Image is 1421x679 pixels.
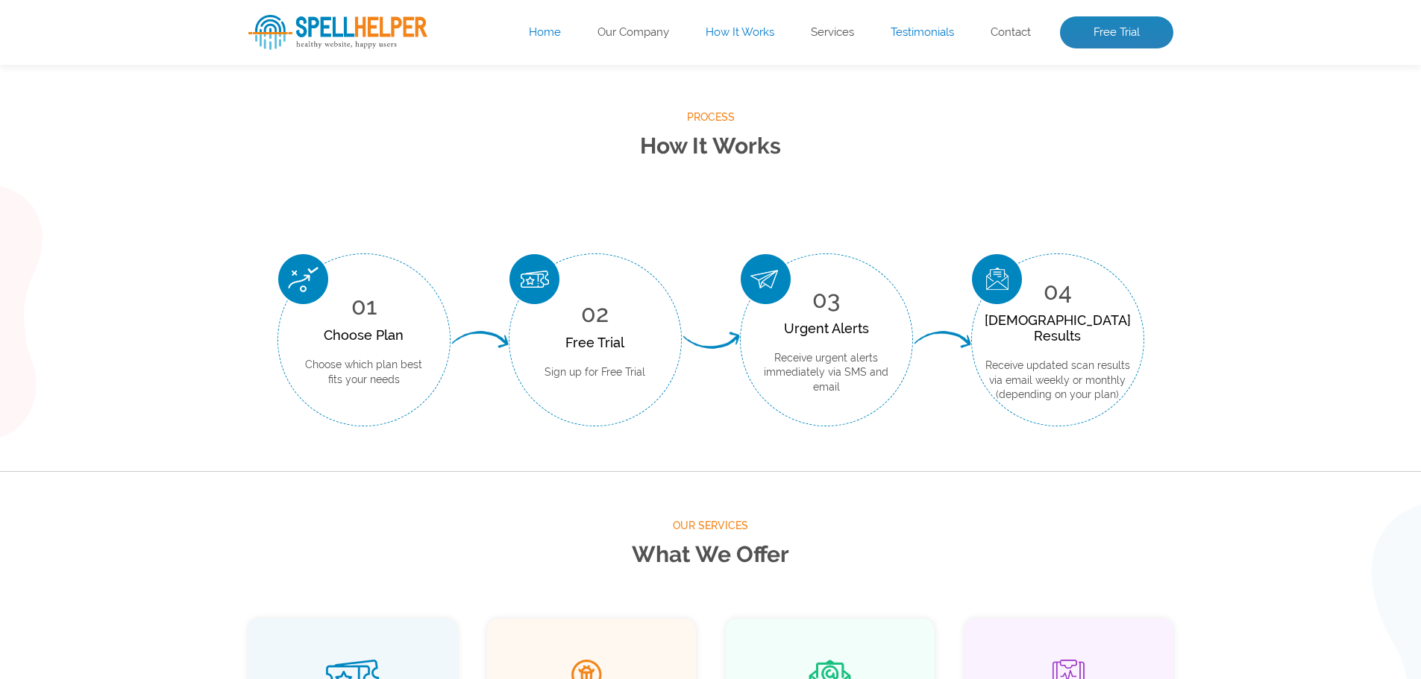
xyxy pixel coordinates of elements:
[741,254,791,304] img: Urgent Alerts
[991,25,1031,40] a: Contact
[811,25,854,40] a: Services
[301,327,427,343] div: Choose Plan
[351,292,377,320] span: 01
[248,127,1173,166] h2: How It Works
[278,254,328,304] img: Choose Plan
[803,48,1173,302] img: Free Webiste Analysis
[248,108,1173,127] span: Process
[763,351,890,395] p: Receive urgent alerts immediately via SMS and email
[763,320,890,336] div: Urgent Alerts
[545,335,645,350] div: Free Trial
[972,254,1022,304] img: Scan Result
[509,254,559,304] img: Free Trial
[545,365,645,380] p: Sign up for Free Trial
[597,25,669,40] a: Our Company
[248,186,659,227] input: Enter Your URL
[248,60,781,113] h1: Website Analysis
[891,25,954,40] a: Testimonials
[812,285,840,313] span: 03
[706,25,774,40] a: How It Works
[248,127,781,175] p: Enter your website’s URL to see spelling mistakes, broken links and more
[248,517,1173,535] span: Our Services
[529,25,561,40] a: Home
[1060,16,1173,49] a: Free Trial
[248,535,1173,575] h2: What We Offer
[985,359,1131,402] p: Receive updated scan results via email weekly or monthly (depending on your plan)
[301,358,427,387] p: Choose which plan best fits your needs
[1044,277,1072,305] span: 04
[248,241,381,279] button: Scan Website
[985,312,1131,344] div: [DEMOGRAPHIC_DATA] Results
[248,15,427,50] img: SpellHelper
[248,60,342,113] span: Free
[807,86,1105,99] img: Free Webiste Analysis
[581,300,609,327] span: 02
